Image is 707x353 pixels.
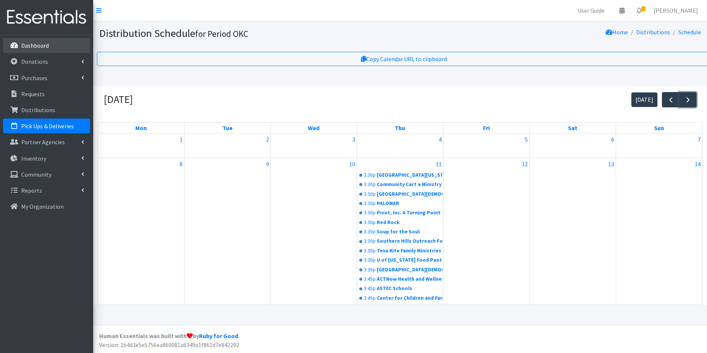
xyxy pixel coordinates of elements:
div: 3:30p [364,256,376,264]
td: September 5, 2025 [443,133,530,158]
div: Center for Children and Families, Inc. [377,294,442,302]
a: Reports [3,183,90,198]
a: 3:30pPivot, Inc. A Turning Point for Youth [358,208,442,217]
td: September 1, 2025 [98,133,184,158]
p: Requests [21,90,45,98]
td: September 6, 2025 [530,133,616,158]
a: Inventory [3,151,90,166]
a: 3:30p[GEOGRAPHIC_DATA][DEMOGRAPHIC_DATA] [358,265,442,274]
a: Dashboard [3,38,90,53]
button: [DATE] [631,92,658,107]
small: for Period OKC [195,28,248,39]
div: 3:45p [364,304,376,311]
div: Community Cart a Ministry of [DEMOGRAPHIC_DATA] [377,181,442,188]
span: 2 [641,6,646,12]
td: September 7, 2025 [616,133,702,158]
a: Monday [134,123,148,133]
a: September 3, 2025 [351,133,357,145]
div: ACTNow Health and Wellness Fair [377,275,442,283]
a: Home [606,28,628,36]
div: Soup for the Soul [377,228,442,236]
a: Distributions [3,103,90,117]
p: Purchases [21,74,47,82]
div: U of [US_STATE] Food Pantry [377,256,442,264]
a: [PERSON_NAME] [648,3,704,18]
a: Saturday [566,123,579,133]
a: 3:30pSoup for the Soul [358,227,442,236]
a: 3:30p[GEOGRAPHIC_DATA][DEMOGRAPHIC_DATA] [358,190,442,199]
a: 3:30pRed Rock [358,218,442,227]
div: Texa Kite Family Ministries [377,247,442,255]
div: Pivot, Inc. A Turning Point for Youth [377,209,442,217]
p: Donations [21,58,48,65]
a: Schedule [678,28,701,36]
div: 3:30p [364,247,376,255]
a: Purchases [3,70,90,85]
a: Pick Ups & Deliveries [3,119,90,133]
a: September 1, 2025 [178,133,184,145]
h2: [DATE] [104,93,133,106]
a: September 7, 2025 [696,133,702,145]
div: [PERSON_NAME] Fine Arts [377,304,442,311]
div: Red Rock [377,219,442,226]
p: Inventory [21,155,46,162]
a: September 8, 2025 [178,158,184,170]
div: 3:45p [364,294,376,302]
div: 3:30p [364,190,376,198]
a: September 5, 2025 [523,133,529,145]
a: Ruby for Good [199,332,238,340]
a: September 14, 2025 [693,158,702,170]
a: September 10, 2025 [348,158,357,170]
p: Community [21,171,51,178]
td: September 4, 2025 [357,133,444,158]
a: September 2, 2025 [265,133,271,145]
a: 3:30pCommunity Cart a Ministry of [DEMOGRAPHIC_DATA] [358,180,442,189]
div: 3:45p [364,285,376,292]
a: September 9, 2025 [265,158,271,170]
a: Friday [482,123,491,133]
div: 3:45p [364,275,376,283]
a: 3:30pPALOMAR [358,199,442,208]
a: Requests [3,86,90,101]
a: 3:45pASTEC Schools [358,284,442,293]
div: 3:30p [364,266,376,274]
a: 3:30pTexa Kite Family Ministries [358,246,442,255]
button: Next month [679,92,697,107]
div: 3:30p [364,171,376,179]
a: My Organization [3,199,90,214]
div: 3:30p [364,181,376,188]
a: 2 [631,3,648,18]
button: Previous month [662,92,679,107]
h1: Distribution Schedule [99,27,448,40]
a: 3:45pACTNow Health and Wellness Fair [358,275,442,284]
p: My Organization [21,203,64,210]
a: September 12, 2025 [520,158,529,170]
span: Version: 2b4d3e5e5756ea860081a6349a1f861d7e842292 [99,341,239,349]
a: Wednesday [306,123,321,133]
a: Tuesday [221,123,234,133]
img: HumanEssentials [3,5,90,30]
td: September 3, 2025 [271,133,357,158]
div: 3:30p [364,237,376,245]
div: [GEOGRAPHIC_DATA][DEMOGRAPHIC_DATA] [377,190,442,198]
a: User Guide [572,3,610,18]
p: Reports [21,187,42,194]
strong: Human Essentials was built with by . [99,332,240,340]
a: 3:45pCenter for Children and Families, Inc. [358,294,442,303]
a: 3:30pSouthern Hills Outreach Foundation [358,237,442,246]
a: September 13, 2025 [607,158,616,170]
a: Thursday [393,123,407,133]
td: September 2, 2025 [184,133,271,158]
p: Distributions [21,106,55,114]
p: Pick Ups & Deliveries [21,122,74,130]
div: 3:30p [364,228,376,236]
a: 3:30pU of [US_STATE] Food Pantry [358,256,442,265]
a: Community [3,167,90,182]
a: 3:45p[PERSON_NAME] Fine Arts [358,303,442,312]
a: September 11, 2025 [434,158,443,170]
div: [GEOGRAPHIC_DATA][DEMOGRAPHIC_DATA] [377,266,442,274]
a: Partner Agencies [3,135,90,149]
div: [GEOGRAPHIC_DATA][US_STATE] [377,171,442,179]
a: September 4, 2025 [437,133,443,145]
a: Sunday [653,123,666,133]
